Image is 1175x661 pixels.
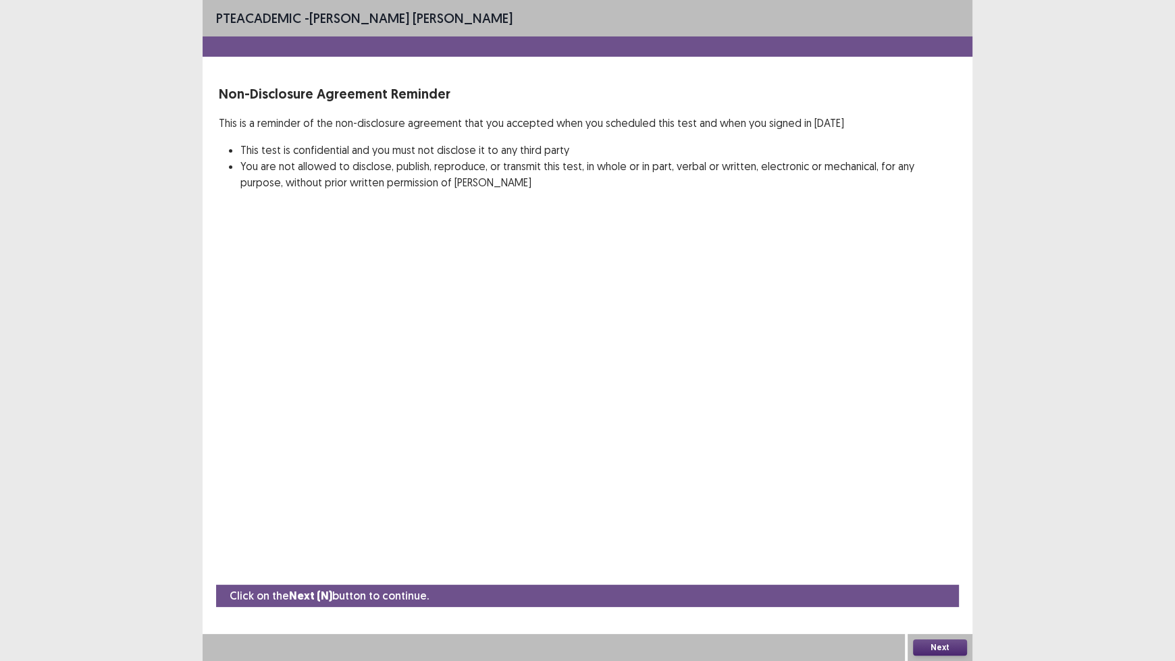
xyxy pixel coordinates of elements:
li: You are not allowed to disclose, publish, reproduce, or transmit this test, in whole or in part, ... [240,158,956,190]
button: Next [913,639,967,656]
span: PTE academic [216,9,301,26]
li: This test is confidential and you must not disclose it to any third party [240,142,956,158]
strong: Next (N) [289,589,332,603]
p: Non-Disclosure Agreement Reminder [219,84,956,104]
p: This is a reminder of the non-disclosure agreement that you accepted when you scheduled this test... [219,115,956,131]
p: Click on the button to continue. [230,587,429,604]
p: - [PERSON_NAME] [PERSON_NAME] [216,8,513,28]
